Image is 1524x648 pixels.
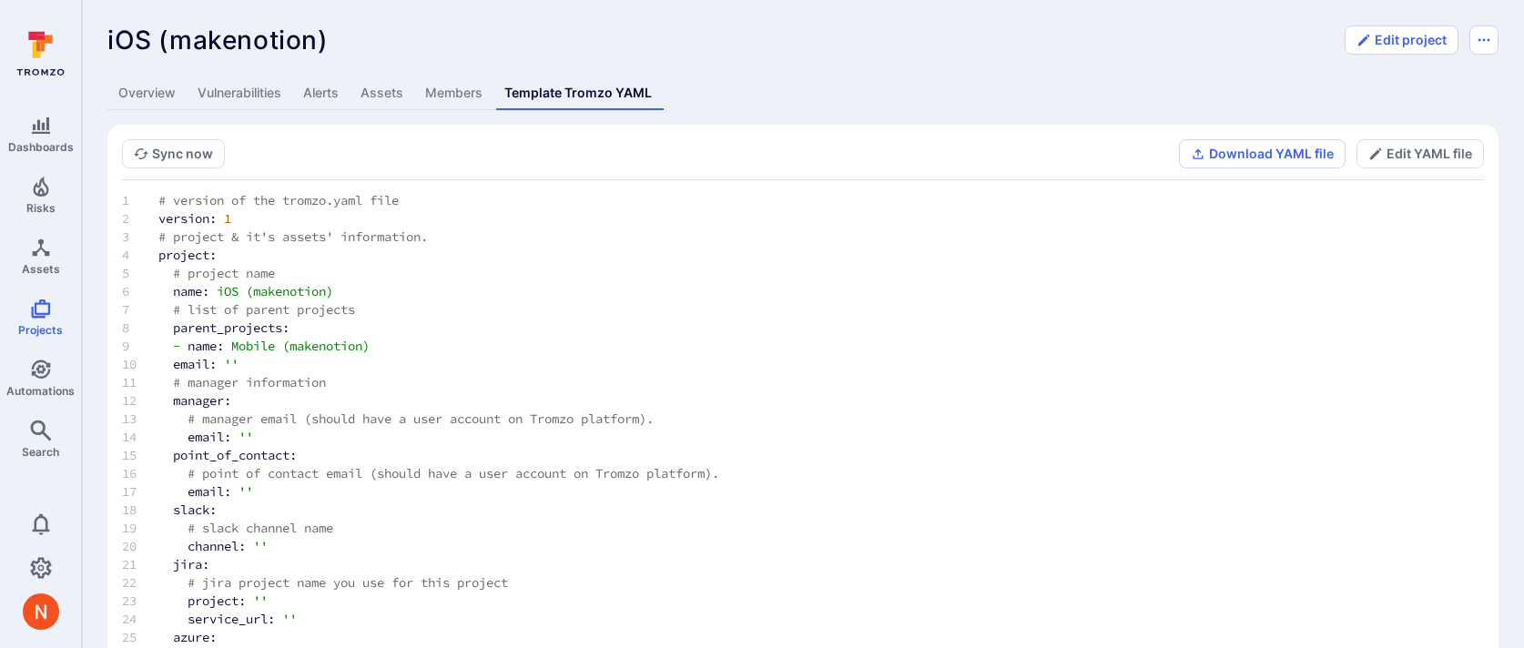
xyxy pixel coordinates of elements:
span: channel: [188,538,246,554]
span: parent_projects: [173,319,290,336]
span: project: [158,247,217,263]
span: '' [253,592,268,609]
span: 1 [224,210,231,227]
span: iOS [217,283,239,299]
button: Download YAML file [1179,139,1346,168]
span: Risks [26,201,56,215]
span: # project name [173,265,275,281]
button: Edit YAML file [1356,139,1484,168]
span: # slack channel name [188,520,333,536]
span: Dashboards [8,140,74,154]
span: version: [158,210,217,227]
a: Vulnerabilities [187,76,292,110]
a: Members [414,76,493,110]
span: (makenotion) [282,338,370,354]
span: slack: [173,501,217,518]
span: service_url: [188,611,275,627]
button: Sync now [122,139,225,168]
span: email: [188,429,231,445]
span: email: [188,483,231,500]
span: Search [22,445,59,459]
span: '' [282,611,297,627]
span: Assets [22,262,60,276]
span: # version of the tromzo.yaml file [158,192,399,208]
span: Automations [6,384,75,398]
span: - [173,338,180,354]
span: # project & it's assets' information. [158,228,428,245]
span: # manager email (should have a user account on Tromzo platform). [188,410,654,427]
span: jira: [173,556,209,572]
span: name: [188,338,224,354]
span: # manager information [173,374,326,390]
div: Project tabs [107,76,1499,110]
a: Alerts [292,76,350,110]
span: project: [188,592,246,609]
span: # list of parent projects [173,301,355,318]
a: Assets [350,76,414,110]
span: name: [173,283,209,299]
span: azure: [173,629,217,645]
button: Options menu [1469,25,1499,55]
span: (makenotion) [246,283,333,299]
span: Mobile [231,338,275,354]
span: iOS (makenotion) [107,25,329,56]
span: Projects [18,323,63,337]
div: Neeren Patki [23,593,59,630]
button: Edit project [1345,25,1458,55]
span: # point of contact email (should have a user account on Tromzo platform). [188,465,719,481]
span: manager: [173,392,231,409]
span: email: [173,356,217,372]
span: '' [239,483,253,500]
span: '' [224,356,239,372]
span: # jira project name you use for this project [188,574,508,591]
span: point_of_contact: [173,447,297,463]
span: '' [239,429,253,445]
a: Template Tromzo YAML [493,76,663,110]
img: ACg8ocIprwjrgDQnDsNSk9Ghn5p5-B8DpAKWoJ5Gi9syOE4K59tr4Q=s96-c [23,593,59,630]
a: Overview [107,76,187,110]
span: '' [253,538,268,554]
